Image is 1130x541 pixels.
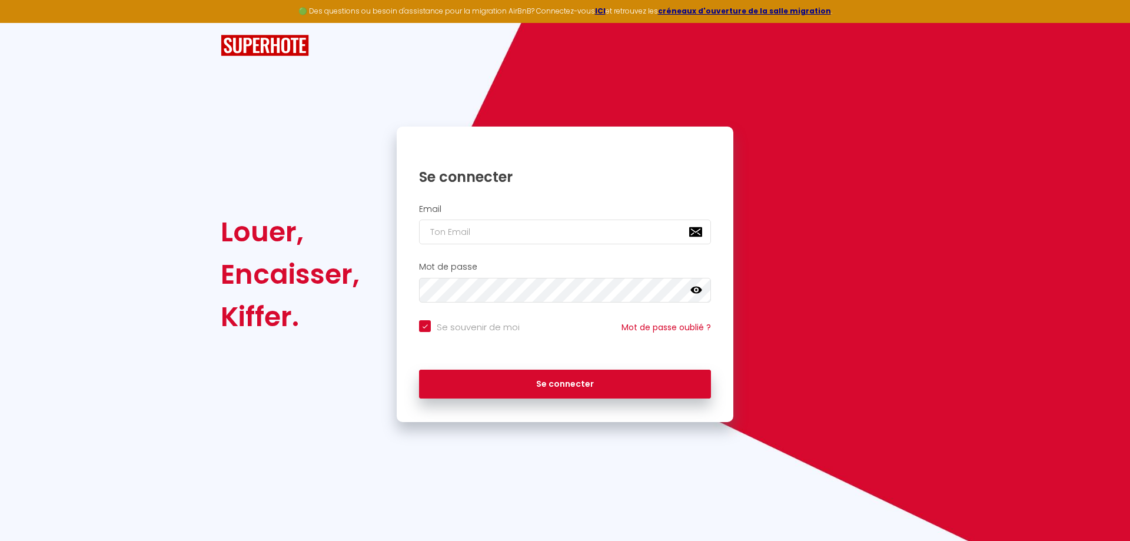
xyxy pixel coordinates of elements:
[658,6,831,16] a: créneaux d'ouverture de la salle migration
[419,262,711,272] h2: Mot de passe
[419,220,711,244] input: Ton Email
[221,35,309,57] img: SuperHote logo
[221,253,360,296] div: Encaisser,
[221,296,360,338] div: Kiffer.
[621,321,711,333] a: Mot de passe oublié ?
[595,6,606,16] a: ICI
[221,211,360,253] div: Louer,
[419,204,711,214] h2: Email
[419,370,711,399] button: Se connecter
[419,168,711,186] h1: Se connecter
